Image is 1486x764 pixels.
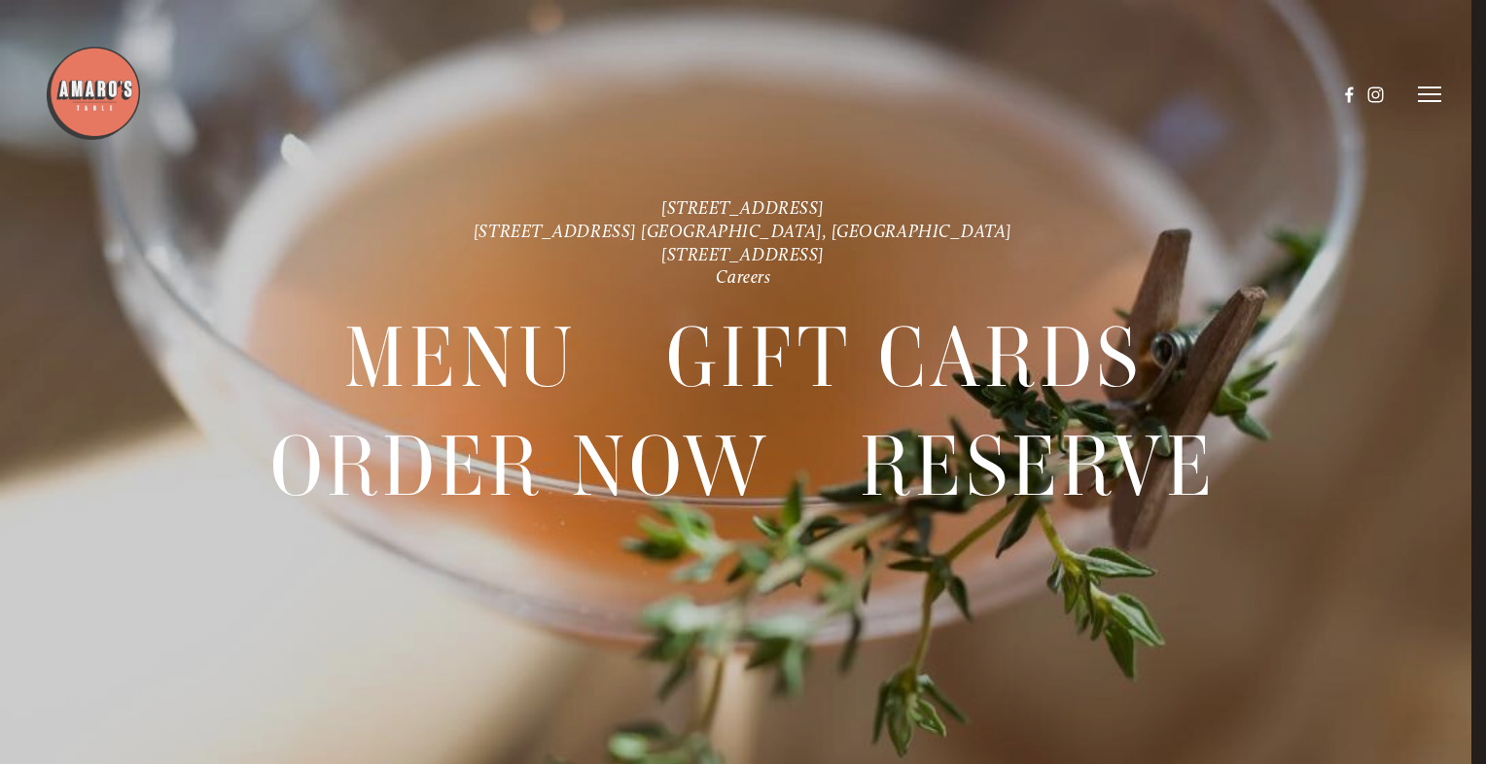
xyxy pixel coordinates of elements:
span: Order Now [270,413,771,521]
span: Reserve [860,413,1216,521]
img: Amaro's Table [45,45,142,142]
a: Reserve [860,413,1216,520]
a: [STREET_ADDRESS] [GEOGRAPHIC_DATA], [GEOGRAPHIC_DATA] [474,221,1012,242]
a: [STREET_ADDRESS] [661,244,825,265]
a: Order Now [270,413,771,520]
a: Menu [344,305,577,412]
span: Gift Cards [666,305,1142,413]
a: Gift Cards [666,305,1142,412]
a: Careers [716,267,771,289]
span: Menu [344,305,577,413]
a: [STREET_ADDRESS] [661,197,825,219]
